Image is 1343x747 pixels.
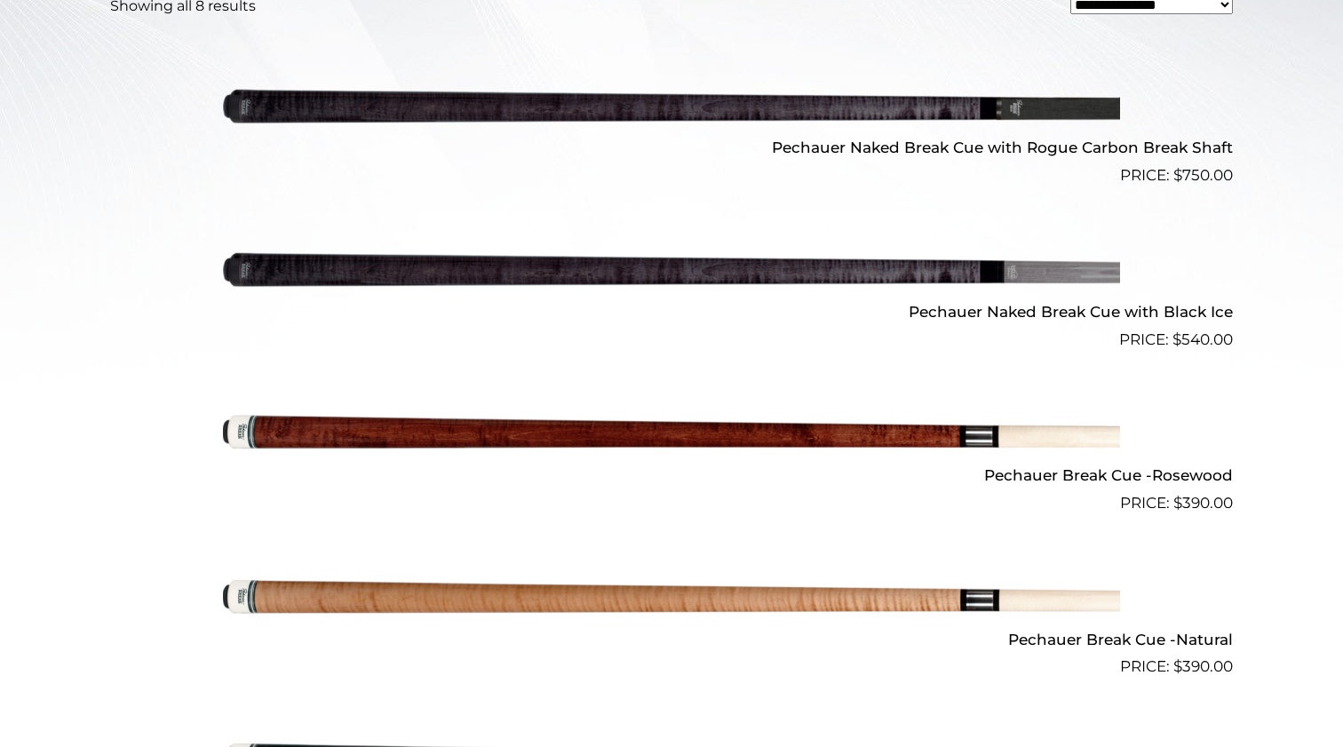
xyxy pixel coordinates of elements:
[110,459,1233,492] h2: Pechauer Break Cue -Rosewood
[1173,166,1233,184] bdi: 750.00
[110,623,1233,656] h2: Pechauer Break Cue -Natural
[110,522,1233,679] a: Pechauer Break Cue -Natural $390.00
[1172,330,1181,348] span: $
[1173,166,1182,184] span: $
[223,195,1120,344] img: Pechauer Naked Break Cue with Black Ice
[110,131,1233,164] h2: Pechauer Naked Break Cue with Rogue Carbon Break Shaft
[1172,330,1233,348] bdi: 540.00
[110,359,1233,515] a: Pechauer Break Cue -Rosewood $390.00
[110,295,1233,328] h2: Pechauer Naked Break Cue with Black Ice
[223,31,1120,180] img: Pechauer Naked Break Cue with Rogue Carbon Break Shaft
[110,31,1233,187] a: Pechauer Naked Break Cue with Rogue Carbon Break Shaft $750.00
[110,195,1233,351] a: Pechauer Naked Break Cue with Black Ice $540.00
[1173,494,1182,512] span: $
[223,359,1120,508] img: Pechauer Break Cue -Rosewood
[1173,494,1233,512] bdi: 390.00
[223,522,1120,672] img: Pechauer Break Cue -Natural
[1173,657,1233,675] bdi: 390.00
[1173,657,1182,675] span: $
